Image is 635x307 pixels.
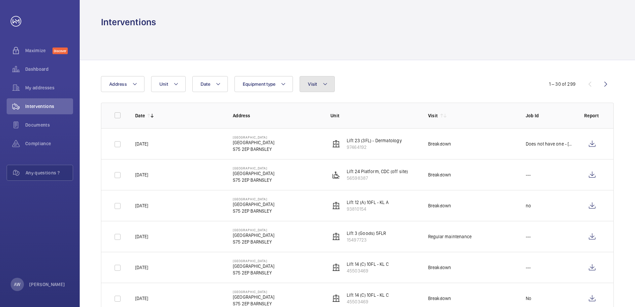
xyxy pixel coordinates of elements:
[347,292,389,298] p: Lift 14 (C) 10FL - KL C
[347,168,408,175] p: Lift 24 Platform, CDC (off site)
[109,81,127,87] span: Address
[332,233,340,241] img: elevator.svg
[526,141,574,147] p: Does not have one - [PERSON_NAME]
[135,233,148,240] p: [DATE]
[549,81,576,87] div: 1 – 30 of 299
[330,112,417,119] p: Unit
[135,112,145,119] p: Date
[25,103,73,110] span: Interventions
[584,112,600,119] p: Report
[428,112,438,119] p: Visit
[151,76,186,92] button: Unit
[233,269,274,276] p: S75 2EP BARNSLEY
[101,16,156,28] h1: Interventions
[233,112,320,119] p: Address
[300,76,334,92] button: Visit
[526,171,531,178] p: ---
[233,166,274,170] p: [GEOGRAPHIC_DATA]
[308,81,317,87] span: Visit
[25,66,73,72] span: Dashboard
[332,294,340,302] img: elevator.svg
[135,295,148,302] p: [DATE]
[233,300,274,307] p: S75 2EP BARNSLEY
[29,281,65,288] p: [PERSON_NAME]
[428,141,451,147] div: Breakdown
[233,259,274,263] p: [GEOGRAPHIC_DATA]
[233,201,274,208] p: [GEOGRAPHIC_DATA]
[233,170,274,177] p: [GEOGRAPHIC_DATA]
[233,232,274,239] p: [GEOGRAPHIC_DATA]
[526,202,531,209] p: no
[192,76,228,92] button: Date
[25,84,73,91] span: My addresses
[26,169,73,176] span: Any questions ?
[347,298,389,305] p: 45503469
[233,228,274,232] p: [GEOGRAPHIC_DATA]
[332,263,340,271] img: elevator.svg
[233,239,274,245] p: S75 2EP BARNSLEY
[101,76,144,92] button: Address
[347,175,408,181] p: 56598387
[428,233,472,240] div: Regular maintenance
[332,171,340,179] img: platform_lift.svg
[526,112,574,119] p: Job Id
[428,202,451,209] div: Breakdown
[233,290,274,294] p: [GEOGRAPHIC_DATA]
[347,144,402,151] p: 97464192
[526,233,531,240] p: ---
[233,294,274,300] p: [GEOGRAPHIC_DATA]
[428,295,451,302] div: Breakdown
[135,202,148,209] p: [DATE]
[135,171,148,178] p: [DATE]
[233,177,274,183] p: S75 2EP BARNSLEY
[233,263,274,269] p: [GEOGRAPHIC_DATA]
[347,237,386,243] p: 15497723
[347,230,386,237] p: Lift 3 (Goods) 5FLR
[526,295,531,302] p: No
[14,281,20,288] p: AW
[233,197,274,201] p: [GEOGRAPHIC_DATA]
[135,264,148,271] p: [DATE]
[347,199,389,206] p: Lift 12 (A) 10FL - KL A
[243,81,276,87] span: Equipment type
[233,208,274,214] p: S75 2EP BARNSLEY
[332,140,340,148] img: elevator.svg
[347,261,389,267] p: Lift 14 (C) 10FL - KL C
[332,202,340,210] img: elevator.svg
[201,81,210,87] span: Date
[135,141,148,147] p: [DATE]
[347,137,402,144] p: Lift 23 (3FL) - Dermatology
[25,140,73,147] span: Compliance
[526,264,531,271] p: ---
[233,135,274,139] p: [GEOGRAPHIC_DATA]
[428,264,451,271] div: Breakdown
[233,146,274,153] p: S75 2EP BARNSLEY
[25,47,52,54] span: Maximize
[428,171,451,178] div: Breakdown
[233,139,274,146] p: [GEOGRAPHIC_DATA]
[234,76,293,92] button: Equipment type
[25,122,73,128] span: Documents
[52,48,68,54] span: Discover
[347,206,389,212] p: 93810154
[159,81,168,87] span: Unit
[347,267,389,274] p: 45503469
